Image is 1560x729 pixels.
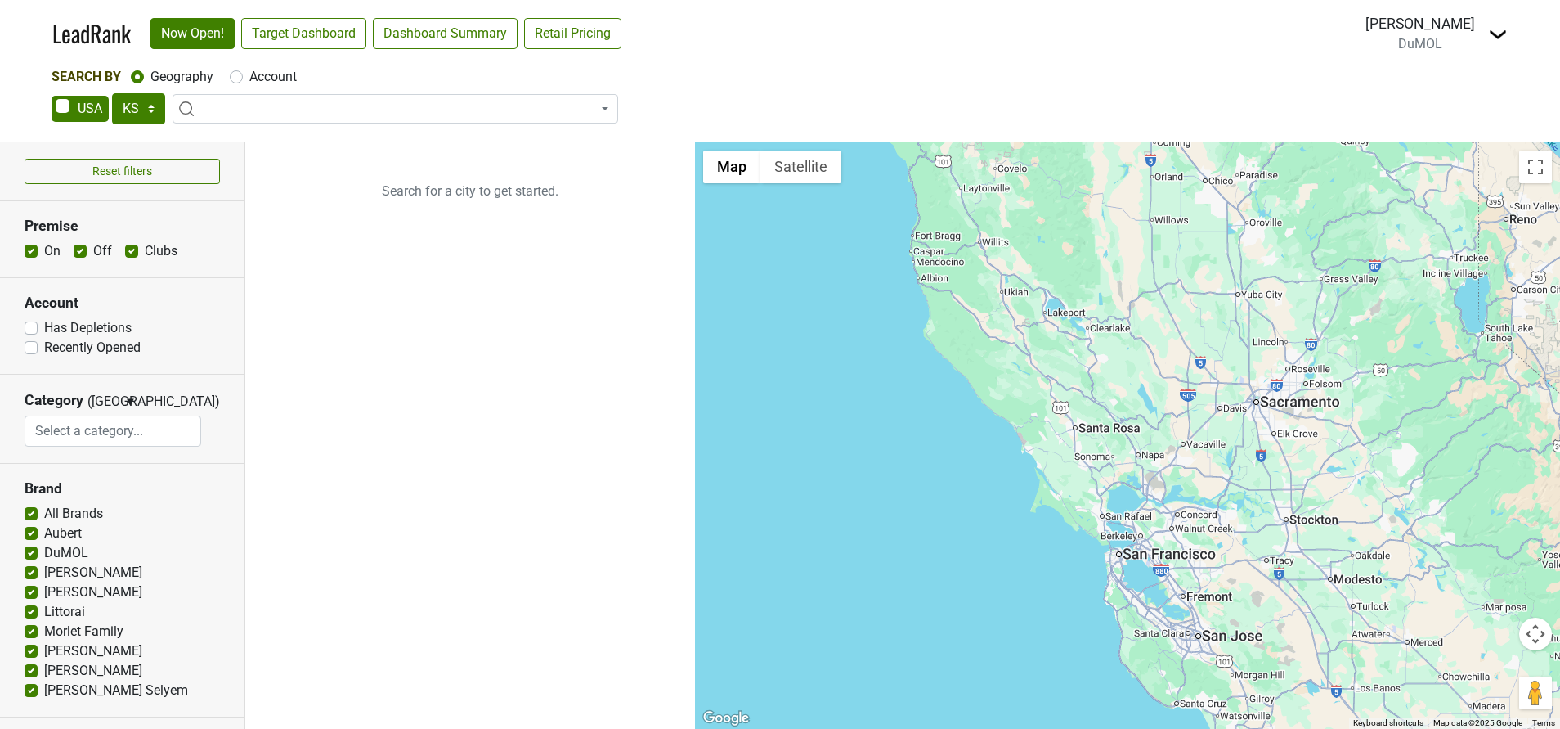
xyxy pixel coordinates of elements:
[1519,677,1552,709] button: Drag Pegman onto the map to open Street View
[524,18,621,49] a: Retail Pricing
[699,708,753,729] img: Google
[25,480,220,497] h3: Brand
[44,622,123,641] label: Morlet Family
[249,67,297,87] label: Account
[1519,151,1552,183] button: Toggle fullscreen view
[44,583,142,602] label: [PERSON_NAME]
[1353,718,1423,729] button: Keyboard shortcuts
[703,151,760,183] button: Show street map
[52,16,131,51] a: LeadRank
[145,241,177,261] label: Clubs
[124,394,137,409] span: ▼
[44,563,142,583] label: [PERSON_NAME]
[373,18,518,49] a: Dashboard Summary
[1488,25,1508,44] img: Dropdown Menu
[25,295,220,312] h3: Account
[44,681,188,700] label: [PERSON_NAME] Selyem
[44,524,82,543] label: Aubert
[44,504,103,524] label: All Brands
[760,151,841,183] button: Show satellite imagery
[44,602,85,622] label: Littorai
[25,392,83,409] h3: Category
[1365,13,1475,34] div: [PERSON_NAME]
[25,416,200,447] input: Select a category...
[44,318,132,338] label: Has Depletions
[25,159,220,184] button: Reset filters
[93,241,112,261] label: Off
[25,218,220,235] h3: Premise
[1398,36,1442,52] span: DuMOL
[245,142,695,241] p: Search for a city to get started.
[44,661,142,681] label: [PERSON_NAME]
[241,18,366,49] a: Target Dashboard
[699,708,753,729] a: Open this area in Google Maps (opens a new window)
[52,69,121,84] span: Search By
[1433,718,1522,727] span: Map data ©2025 Google
[44,338,141,358] label: Recently Opened
[44,543,88,563] label: DuMOL
[44,241,61,261] label: On
[44,641,142,661] label: [PERSON_NAME]
[150,67,213,87] label: Geography
[87,392,120,416] span: ([GEOGRAPHIC_DATA])
[150,18,235,49] a: Now Open!
[1532,718,1555,727] a: Terms
[1519,618,1552,650] button: Map camera controls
